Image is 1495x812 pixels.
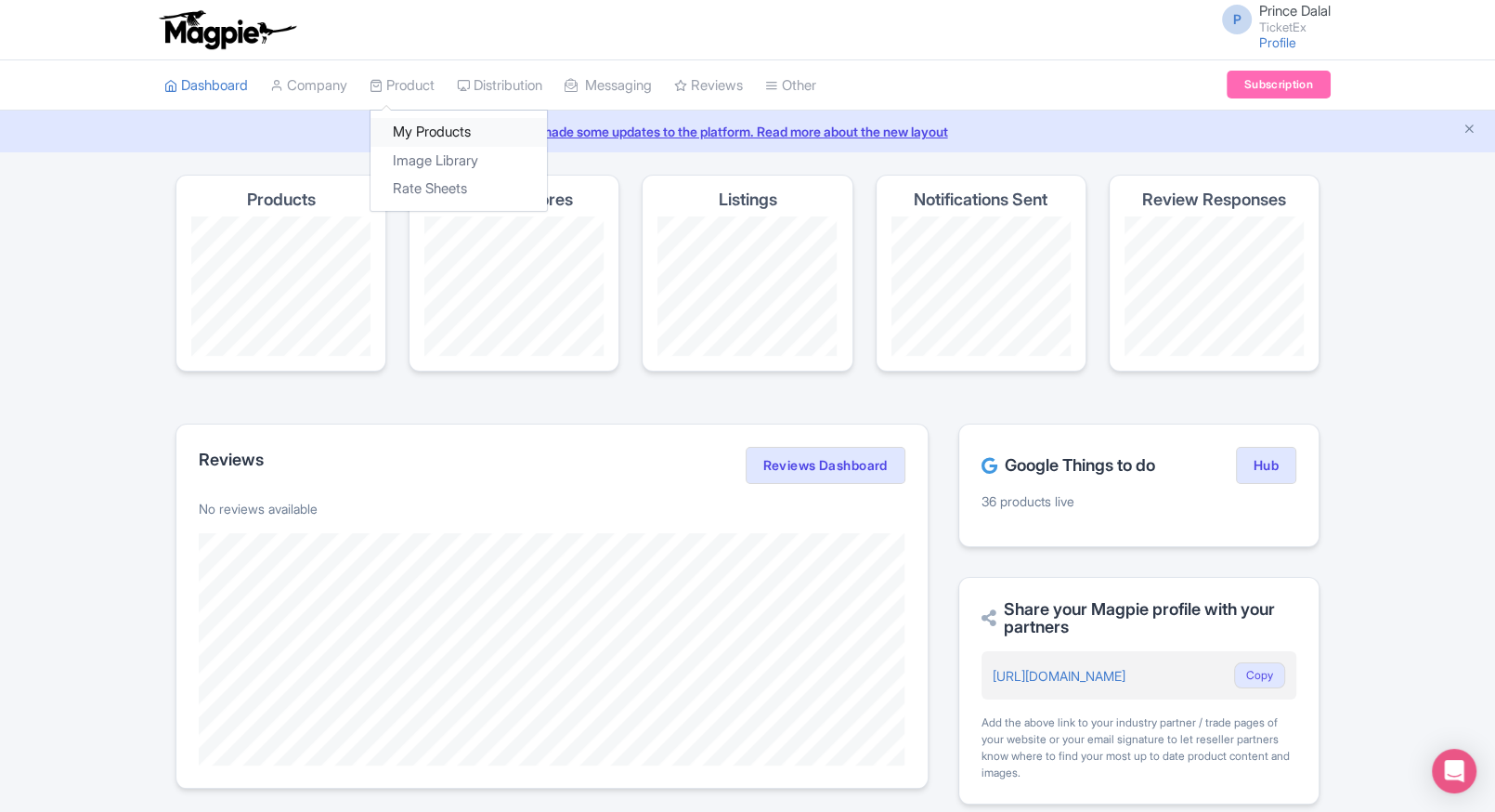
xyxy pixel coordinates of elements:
a: Reviews [674,60,743,111]
a: [URL][DOMAIN_NAME] [993,668,1125,684]
small: TicketEx [1259,21,1331,33]
img: logo-ab69f6fb50320c5b225c76a69d11143b.png [155,9,299,50]
a: Company [270,60,347,111]
a: Messaging [565,60,652,111]
h2: Reviews [199,451,264,469]
div: Add the above link to your industry partner / trade pages of your website or your email signature... [981,714,1296,781]
h4: Review Responses [1142,190,1286,209]
div: Open Intercom Messenger [1432,749,1476,793]
a: Hub [1236,447,1296,484]
span: Prince Dalal [1259,2,1331,20]
a: Other [765,60,816,111]
a: Profile [1259,34,1296,50]
p: No reviews available [199,499,905,518]
a: Reviews Dashboard [746,447,905,484]
a: Product [370,60,435,111]
a: My Products [370,118,547,147]
a: We made some updates to the platform. Read more about the new layout [11,122,1484,141]
h4: Products [247,190,316,209]
h4: Notifications Sent [914,190,1047,209]
a: Distribution [457,60,542,111]
button: Close announcement [1462,120,1476,141]
a: P Prince Dalal TicketEx [1211,4,1331,33]
a: Image Library [370,147,547,176]
button: Copy [1234,662,1285,688]
h4: Listings [718,190,776,209]
a: Dashboard [164,60,248,111]
span: P [1222,5,1252,34]
a: Subscription [1227,71,1331,98]
a: Rate Sheets [370,175,547,203]
h2: Share your Magpie profile with your partners [981,600,1296,637]
p: 36 products live [981,491,1296,511]
h2: Google Things to do [981,456,1155,475]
